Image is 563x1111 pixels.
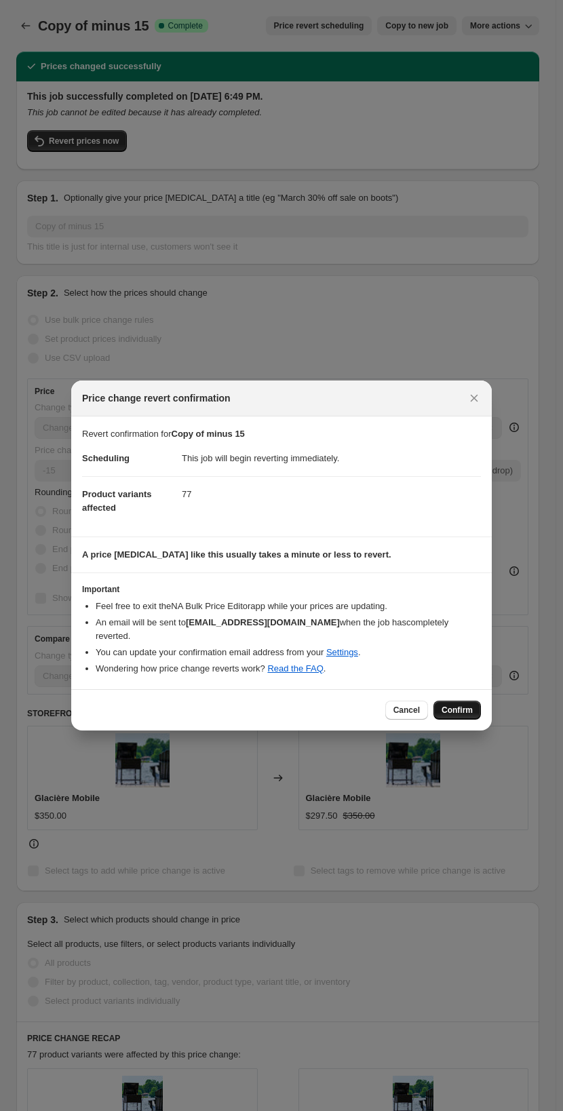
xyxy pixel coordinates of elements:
a: Read the FAQ [267,663,323,674]
span: Confirm [442,705,473,716]
b: Copy of minus 15 [172,429,245,439]
button: Confirm [433,701,481,720]
h3: Important [82,584,481,595]
dd: 77 [182,476,481,512]
b: [EMAIL_ADDRESS][DOMAIN_NAME] [186,617,340,627]
li: You can update your confirmation email address from your . [96,646,481,659]
b: A price [MEDICAL_DATA] like this usually takes a minute or less to revert. [82,549,391,560]
dd: This job will begin reverting immediately. [182,441,481,476]
span: Cancel [393,705,420,716]
li: An email will be sent to when the job has completely reverted . [96,616,481,643]
span: Scheduling [82,453,130,463]
span: Product variants affected [82,489,152,513]
li: Wondering how price change reverts work? . [96,662,481,676]
a: Settings [326,647,358,657]
p: Revert confirmation for [82,427,481,441]
button: Cancel [385,701,428,720]
li: Feel free to exit the NA Bulk Price Editor app while your prices are updating. [96,600,481,613]
button: Close [465,389,484,408]
span: Price change revert confirmation [82,391,231,405]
